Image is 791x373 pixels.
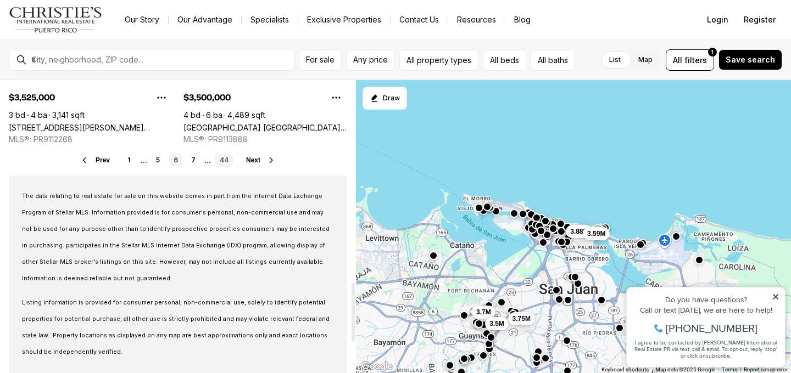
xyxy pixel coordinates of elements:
[169,12,241,27] a: Our Advantage
[476,307,491,316] span: 3.7M
[242,12,298,27] a: Specialists
[566,224,593,238] button: 3.88M
[508,312,535,325] button: 3.75M
[299,49,342,71] button: For sale
[22,193,330,282] span: The data relating to real estate for sale on this website comes in part from the Internet Data Ex...
[700,9,735,31] button: Login
[169,154,182,167] a: 6
[673,54,682,66] span: All
[448,12,505,27] a: Resources
[14,67,157,88] span: I agree to be contacted by [PERSON_NAME] International Real Estate PR via text, call & email. To ...
[570,227,588,235] span: 3.88M
[489,319,504,327] span: 3.5M
[505,12,539,27] a: Blog
[246,156,276,165] button: Next
[306,55,335,64] span: For sale
[587,229,605,238] span: 3.59M
[346,49,395,71] button: Any price
[718,49,782,70] button: Save search
[513,314,531,323] span: 3.75M
[187,154,200,167] a: 7
[116,12,168,27] a: Our Story
[298,12,390,27] a: Exclusive Properties
[472,305,495,318] button: 3.7M
[737,9,782,31] button: Register
[630,50,661,70] label: Map
[9,7,103,33] img: logo
[22,299,330,355] span: Listing information is provided for consumer personal, non-commercial use, solely to identify pot...
[123,154,136,167] a: 1
[151,87,172,109] button: Property options
[399,49,478,71] button: All property types
[483,49,526,71] button: All beds
[183,123,347,132] a: GARDEN HILLS SUR GREEN HILL ST. #H-10, GUAYNABO PR, 00966
[363,87,407,110] button: Start drawing
[684,54,707,66] span: filters
[726,55,775,64] span: Save search
[666,49,714,71] button: Allfilters1
[707,15,728,24] span: Login
[45,52,137,63] span: [PHONE_NUMBER]
[531,49,575,71] button: All baths
[80,156,110,165] button: Prev
[123,154,233,167] nav: Pagination
[391,12,448,27] button: Contact Us
[141,156,147,165] li: ...
[485,317,509,330] button: 3.5M
[12,25,159,32] div: Do you have questions?
[583,227,610,240] button: 3.59M
[12,35,159,43] div: Call or text [DATE], we are here to help!
[325,87,347,109] button: Property options
[353,55,388,64] span: Any price
[744,15,776,24] span: Register
[9,123,172,132] a: 1106 AVENIDA MAGDALENA #PH A, SAN JUAN PR, 00907
[152,154,165,167] a: 5
[711,48,714,56] span: 1
[600,50,630,70] label: List
[204,156,211,165] li: ...
[215,154,233,167] a: 44
[246,156,260,164] span: Next
[96,156,110,164] span: Prev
